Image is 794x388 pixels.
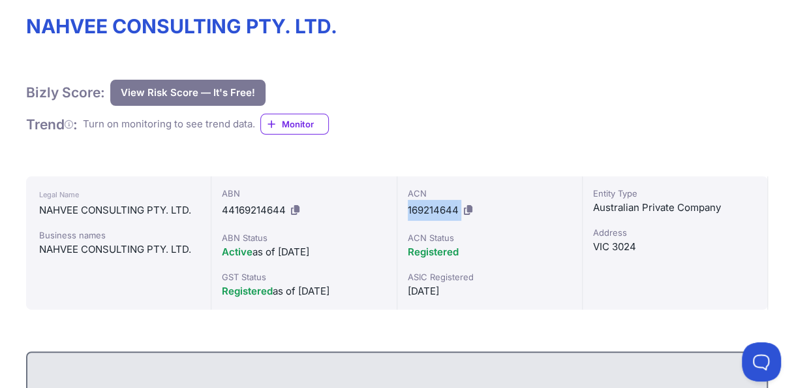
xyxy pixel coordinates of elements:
div: as of [DATE] [222,283,386,299]
div: ABN Status [222,231,386,244]
div: as of [DATE] [222,244,386,260]
button: View Risk Score — It's Free! [110,80,266,106]
div: ASIC Registered [408,270,572,283]
h1: Bizly Score: [26,84,105,101]
div: NAHVEE CONSULTING PTY. LTD. [39,242,198,257]
span: Registered [408,246,459,258]
span: 44169214644 [222,204,286,216]
div: GST Status [222,270,386,283]
div: ABN [222,187,386,200]
div: Entity Type [593,187,757,200]
h1: Trend : [26,116,78,133]
div: Australian Private Company [593,200,757,216]
h1: NAHVEE CONSULTING PTY. LTD. [26,14,768,38]
div: Legal Name [39,187,198,202]
a: Monitor [260,114,329,135]
div: ACN [408,187,572,200]
span: Registered [222,285,273,297]
iframe: Toggle Customer Support [742,342,781,381]
div: [DATE] [408,283,572,299]
div: Turn on monitoring to see trend data. [83,117,255,132]
div: Business names [39,229,198,242]
span: Monitor [282,118,328,131]
span: 169214644 [408,204,459,216]
div: NAHVEE CONSULTING PTY. LTD. [39,202,198,218]
div: ACN Status [408,231,572,244]
div: VIC 3024 [593,239,757,255]
div: Address [593,226,757,239]
span: Active [222,246,252,258]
